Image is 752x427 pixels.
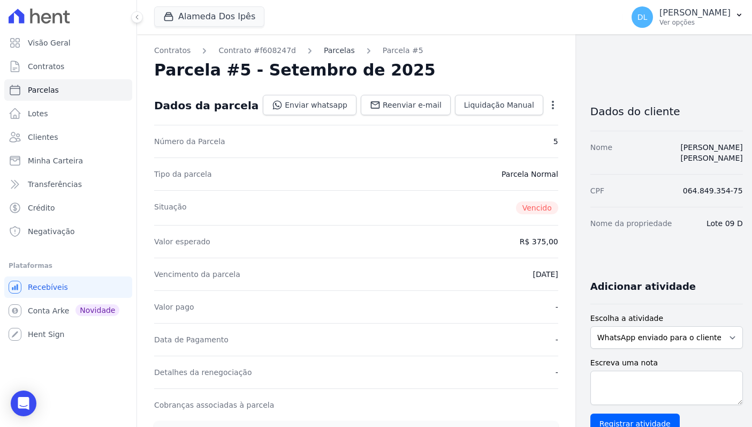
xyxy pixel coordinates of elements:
dt: Cobranças associadas à parcela [154,400,274,410]
span: Negativação [28,226,75,237]
span: Parcelas [28,85,59,95]
nav: Breadcrumb [154,45,558,56]
dt: Valor pago [154,302,194,312]
a: Liquidação Manual [455,95,543,115]
span: Minha Carteira [28,155,83,166]
span: Clientes [28,132,58,143]
span: Conta Arke [28,305,69,316]
a: Contratos [4,56,132,77]
a: Minha Carteira [4,150,132,171]
a: Contrato #f608247d [218,45,296,56]
a: Parcelas [324,45,355,56]
a: Parcela #5 [383,45,423,56]
dt: Nome [590,142,612,163]
p: Ver opções [659,18,731,27]
p: [PERSON_NAME] [659,8,731,18]
dt: Vencimento da parcela [154,269,240,280]
div: Plataformas [9,259,128,272]
span: Crédito [28,203,55,213]
div: Dados da parcela [154,99,259,112]
button: DL [PERSON_NAME] Ver opções [623,2,752,32]
span: DL [637,13,648,21]
dt: Detalhes da renegociação [154,367,252,378]
a: Transferências [4,174,132,195]
dt: Data de Pagamento [154,334,229,345]
a: Parcelas [4,79,132,101]
h3: Adicionar atividade [590,280,696,293]
a: Recebíveis [4,276,132,298]
a: Reenviar e-mail [361,95,451,115]
button: Alameda Dos Ipês [154,6,264,27]
dd: R$ 375,00 [520,236,558,247]
a: Clientes [4,126,132,148]
dd: 5 [553,136,558,147]
dt: Tipo da parcela [154,169,212,179]
a: Hent Sign [4,324,132,345]
a: Visão Geral [4,32,132,54]
dt: Situação [154,201,187,214]
dd: 064.849.354-75 [683,185,743,196]
a: Crédito [4,197,132,219]
label: Escreva uma nota [590,357,743,369]
dd: - [556,367,558,378]
span: Liquidação Manual [464,100,534,110]
dt: Número da Parcela [154,136,225,147]
span: Hent Sign [28,329,65,340]
a: Conta Arke Novidade [4,300,132,321]
a: Lotes [4,103,132,124]
a: Contratos [154,45,191,56]
dt: Nome da propriedade [590,218,672,229]
dd: - [556,334,558,345]
h2: Parcela #5 - Setembro de 2025 [154,61,436,80]
dd: - [556,302,558,312]
span: Contratos [28,61,64,72]
dt: CPF [590,185,604,196]
div: Open Intercom Messenger [11,391,36,416]
dd: Lote 09 D [707,218,743,229]
dd: [DATE] [533,269,558,280]
a: [PERSON_NAME] [PERSON_NAME] [680,143,742,162]
span: Transferências [28,179,82,190]
label: Escolha a atividade [590,313,743,324]
span: Vencido [516,201,558,214]
a: Negativação [4,221,132,242]
span: Recebíveis [28,282,68,293]
h3: Dados do cliente [590,105,743,118]
span: Visão Geral [28,38,71,48]
dt: Valor esperado [154,236,210,247]
dd: Parcela Normal [502,169,558,179]
span: Lotes [28,108,48,119]
a: Enviar whatsapp [263,95,356,115]
span: Reenviar e-mail [383,100,442,110]
span: Novidade [75,304,119,316]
